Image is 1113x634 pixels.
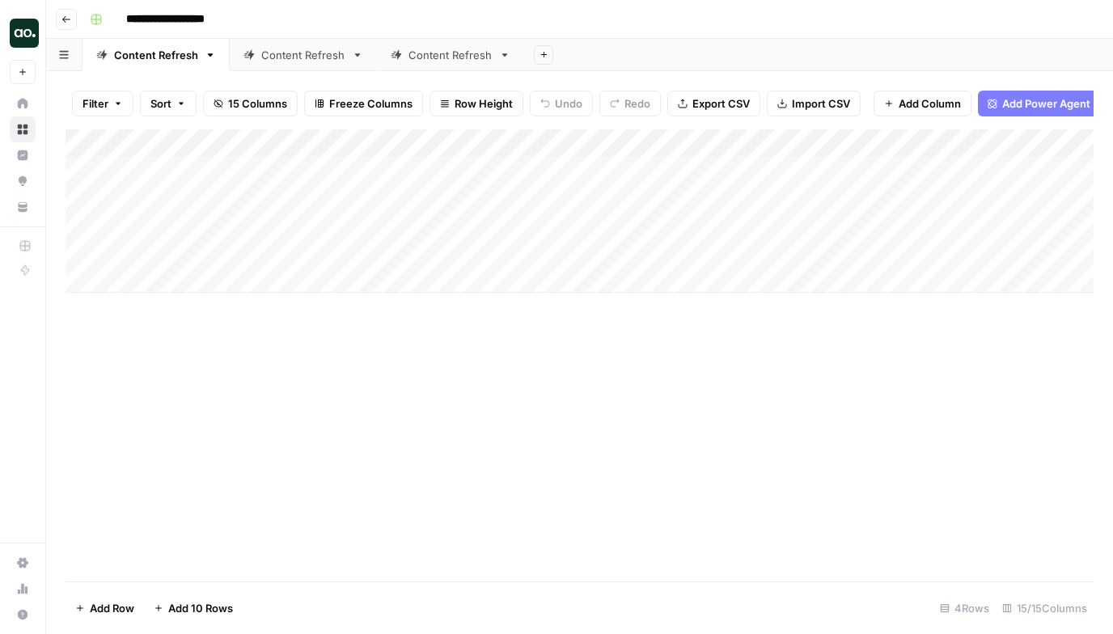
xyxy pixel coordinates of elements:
[430,91,523,116] button: Row Height
[10,19,39,48] img: AirOps Marketing Logo
[978,91,1100,116] button: Add Power Agent
[10,13,36,53] button: Workspace: AirOps Marketing
[555,95,582,112] span: Undo
[140,91,197,116] button: Sort
[874,91,971,116] button: Add Column
[83,39,230,71] a: Content Refresh
[10,576,36,602] a: Usage
[1002,95,1090,112] span: Add Power Agent
[624,95,650,112] span: Redo
[144,595,243,621] button: Add 10 Rows
[792,95,850,112] span: Import CSV
[10,194,36,220] a: Your Data
[10,142,36,168] a: Insights
[667,91,760,116] button: Export CSV
[996,595,1094,621] div: 15/15 Columns
[10,116,36,142] a: Browse
[230,39,377,71] a: Content Refresh
[10,602,36,628] button: Help + Support
[114,47,198,63] div: Content Refresh
[933,595,996,621] div: 4 Rows
[408,47,493,63] div: Content Refresh
[150,95,171,112] span: Sort
[10,550,36,576] a: Settings
[90,600,134,616] span: Add Row
[692,95,750,112] span: Export CSV
[168,600,233,616] span: Add 10 Rows
[899,95,961,112] span: Add Column
[455,95,513,112] span: Row Height
[261,47,345,63] div: Content Refresh
[767,91,861,116] button: Import CSV
[228,95,287,112] span: 15 Columns
[329,95,413,112] span: Freeze Columns
[72,91,133,116] button: Filter
[83,95,108,112] span: Filter
[599,91,661,116] button: Redo
[377,39,524,71] a: Content Refresh
[66,595,144,621] button: Add Row
[203,91,298,116] button: 15 Columns
[10,168,36,194] a: Opportunities
[530,91,593,116] button: Undo
[10,91,36,116] a: Home
[304,91,423,116] button: Freeze Columns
